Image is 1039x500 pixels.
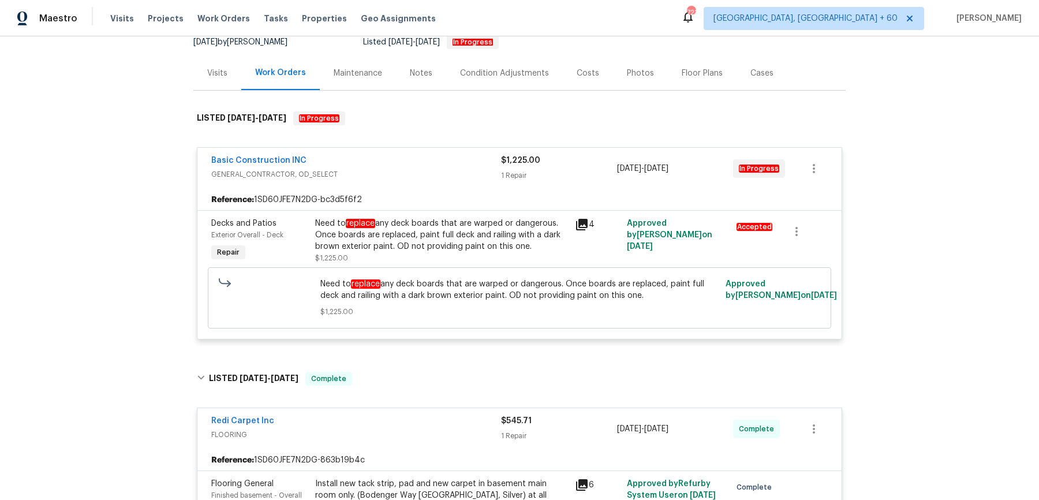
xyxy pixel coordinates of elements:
b: Reference: [211,454,254,466]
div: Costs [577,68,599,79]
span: Approved by [PERSON_NAME] on [726,280,837,300]
div: 6 [575,478,620,492]
h6: LISTED [197,111,286,125]
span: Flooring General [211,480,274,488]
div: Need to any deck boards that are warped or dangerous. Once boards are replaced, paint full deck a... [315,218,568,252]
div: Floor Plans [682,68,723,79]
em: In Progress [299,114,339,122]
h6: LISTED [209,372,298,386]
div: Condition Adjustments [460,68,549,79]
span: [DATE] [617,165,641,173]
span: [DATE] [259,114,286,122]
div: Maintenance [334,68,382,79]
span: [DATE] [193,38,218,46]
span: Properties [302,13,347,24]
span: $545.71 [501,417,532,425]
div: Notes [410,68,432,79]
a: Basic Construction INC [211,156,307,165]
span: $1,225.00 [320,306,719,318]
span: - [617,163,668,174]
div: Cases [750,68,773,79]
em: Accepted [737,223,772,231]
span: [DATE] [690,491,716,499]
span: FLOORING [211,429,501,441]
span: - [617,423,668,435]
span: Complete [737,482,776,493]
span: [DATE] [240,374,267,382]
span: [DATE] [227,114,255,122]
span: Approved by [PERSON_NAME] on [627,219,712,251]
span: Geo Assignments [361,13,436,24]
span: Visits [110,13,134,24]
span: - [388,38,440,46]
span: Listed [363,38,499,46]
em: In Progress [453,38,493,46]
div: Photos [627,68,654,79]
span: [DATE] [388,38,413,46]
em: In Progress [739,165,779,173]
span: - [227,114,286,122]
b: Reference: [211,194,254,206]
div: Work Orders [255,67,306,79]
span: Tasks [264,14,288,23]
div: 1SD60JFE7N2DG-863b19b4c [197,450,842,471]
div: 1SD60JFE7N2DG-bc3d5f6f2 [197,189,842,210]
span: - [240,374,298,382]
span: Complete [307,373,351,385]
span: Approved by Refurby System User on [627,480,716,499]
span: Maestro [39,13,77,24]
div: 1 Repair [501,430,617,442]
span: Projects [148,13,184,24]
span: [DATE] [416,38,440,46]
div: by [PERSON_NAME] [193,35,301,49]
div: 721 [687,7,695,18]
span: [DATE] [617,425,641,433]
div: Visits [207,68,227,79]
span: Decks and Patios [211,219,276,227]
span: [DATE] [811,292,837,300]
span: Work Orders [197,13,250,24]
em: replace [351,279,380,289]
a: Redi Carpet Inc [211,417,274,425]
span: [DATE] [271,374,298,382]
div: LISTED [DATE]-[DATE]In Progress [193,100,846,137]
div: 4 [575,218,620,232]
span: Exterior Overall - Deck [211,232,283,238]
em: replace [346,219,375,228]
span: [DATE] [627,242,653,251]
span: Complete [739,423,779,435]
span: [DATE] [644,165,668,173]
span: Need to any deck boards that are warped or dangerous. Once boards are replaced, paint full deck a... [320,278,719,301]
span: [PERSON_NAME] [952,13,1022,24]
span: $1,225.00 [501,156,540,165]
span: Repair [212,247,244,258]
span: $1,225.00 [315,255,348,262]
div: LISTED [DATE]-[DATE]Complete [193,360,846,397]
span: [GEOGRAPHIC_DATA], [GEOGRAPHIC_DATA] + 60 [713,13,898,24]
span: GENERAL_CONTRACTOR, OD_SELECT [211,169,501,180]
div: 1 Repair [501,170,617,181]
span: [DATE] [644,425,668,433]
